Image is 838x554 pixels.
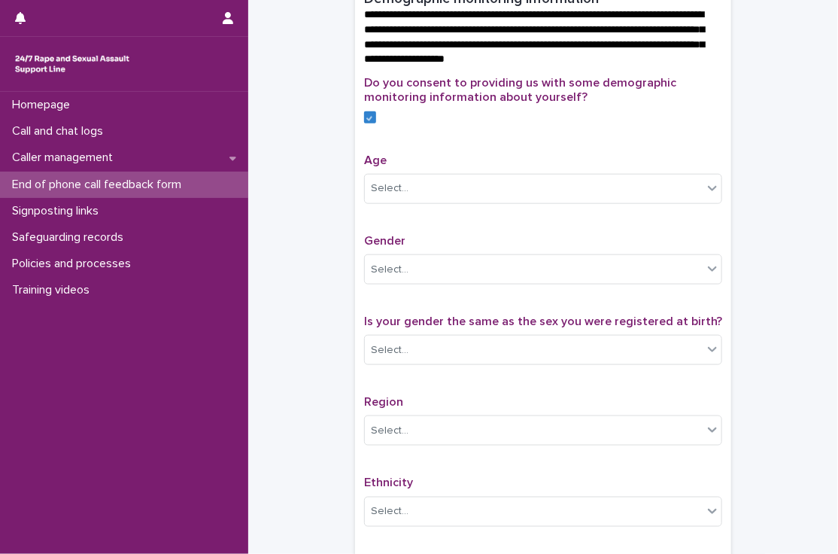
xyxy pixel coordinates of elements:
p: Training videos [6,283,102,297]
p: Safeguarding records [6,230,135,245]
p: Signposting links [6,204,111,218]
img: rhQMoQhaT3yELyF149Cw [12,49,132,79]
div: Select... [371,262,408,278]
p: Policies and processes [6,257,143,271]
p: Caller management [6,151,125,165]
div: Select... [371,423,408,439]
div: Select... [371,504,408,519]
p: Homepage [6,98,82,112]
span: Ethnicity [364,476,413,489]
span: Do you consent to providing us with some demographic monitoring information about yourself? [364,77,676,103]
span: Region [364,396,403,408]
p: Call and chat logs [6,124,115,138]
span: Age [364,154,387,166]
div: Select... [371,181,408,196]
span: Gender [364,235,405,247]
div: Select... [371,342,408,358]
span: Is your gender the same as the sex you were registered at birth? [364,315,722,327]
p: End of phone call feedback form [6,178,193,192]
